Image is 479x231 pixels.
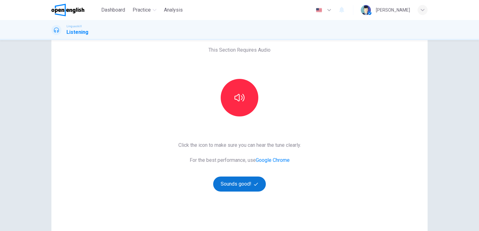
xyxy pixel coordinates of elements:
img: en [315,8,323,13]
a: Google Chrome [256,157,290,163]
img: OpenEnglish logo [51,4,84,16]
span: This Section Requires Audio [208,46,271,54]
span: Practice [133,6,151,14]
span: Click the icon to make sure you can hear the tune clearly. [178,141,301,149]
img: Profile picture [361,5,371,15]
button: Sounds good! [213,177,266,192]
button: Practice [130,4,159,16]
span: Linguaskill [66,24,82,28]
h1: Listening [66,28,88,36]
div: [PERSON_NAME] [376,6,410,14]
span: Analysis [164,6,183,14]
a: OpenEnglish logo [51,4,99,16]
span: Dashboard [101,6,125,14]
span: For the best performance, use [178,157,301,164]
button: Dashboard [99,4,128,16]
button: Analysis [161,4,185,16]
